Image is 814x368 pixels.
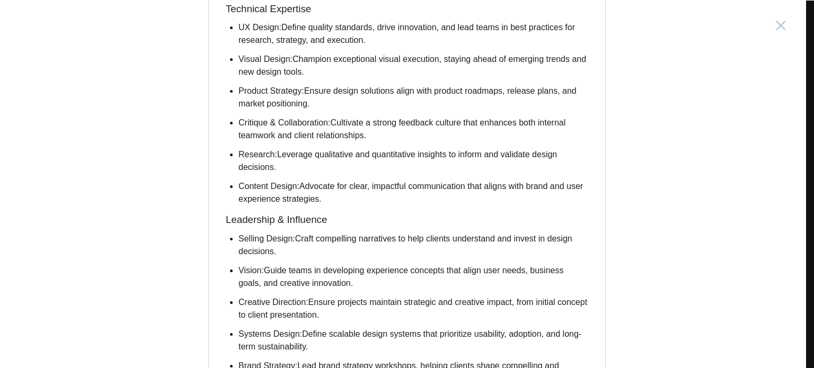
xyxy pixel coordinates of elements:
[238,298,587,319] span: Ensure projects maintain strategic and creative impact, from initial concept to client presentation.
[238,266,264,275] span: Vision:
[238,298,308,307] span: Creative Direction:
[238,86,304,95] span: Product Strategy:
[238,234,572,256] span: Craft compelling narratives to help clients understand and invest in design decisions.
[238,234,295,243] span: Selling Design:
[238,86,577,108] span: Ensure design solutions align with product roadmaps, release plans, and market positioning.
[238,329,581,351] span: Define scalable design systems that prioritize usability, adoption, and long-term sustainability.
[226,3,311,14] span: Technical Expertise
[238,118,565,140] span: Cultivate a strong feedback culture that enhances both internal teamwork and client relationships.
[238,23,575,44] span: Define quality standards, drive innovation, and lead teams in best practices for research, strate...
[238,118,330,127] span: Critique & Collaboration:
[238,55,293,64] span: Visual Design:
[226,214,327,225] span: Leadership & Influence
[238,329,302,338] span: Systems Design:
[319,194,321,203] span: .
[238,23,281,32] span: UX Design:
[238,150,277,159] span: Research:
[238,55,586,76] span: Champion exceptional visual execution, staying ahead of emerging trends and new design tools.
[238,182,583,203] span: Advocate for clear, impactful communication that aligns with brand and user experience strategies
[238,266,563,288] span: Guide teams in developing experience concepts that align user needs, business goals, and creative...
[238,150,557,172] span: Leverage qualitative and quantitative insights to inform and validate design decisions.
[238,182,299,191] span: Content Design:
